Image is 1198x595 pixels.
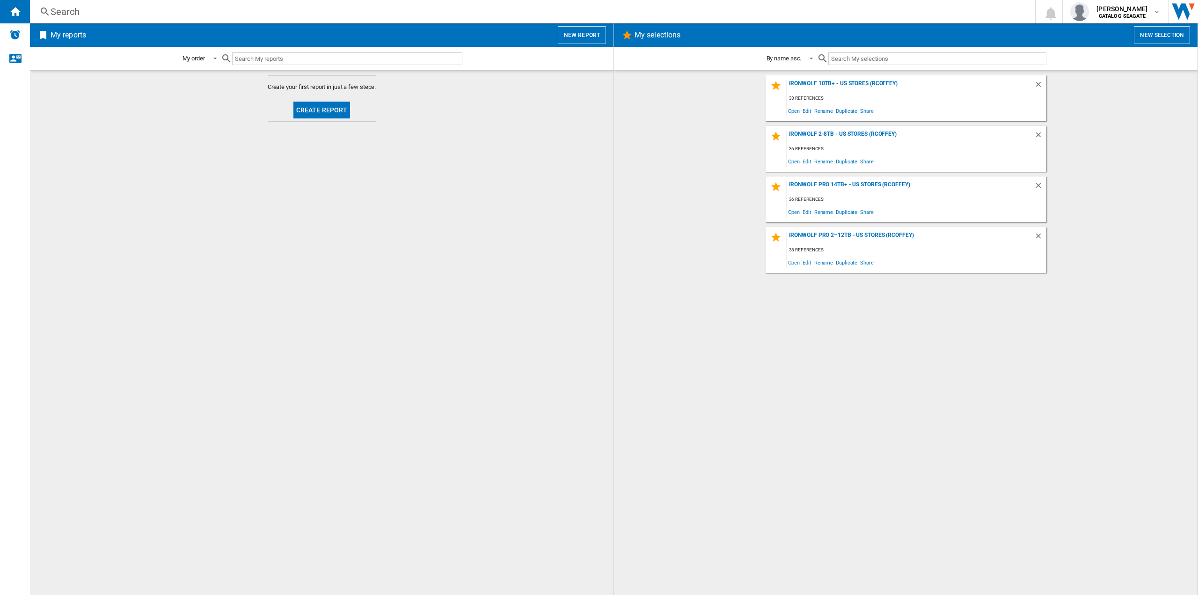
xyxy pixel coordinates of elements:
span: Duplicate [834,155,859,168]
b: CATALOG SEAGATE [1099,13,1146,19]
button: New report [558,26,606,44]
span: Open [787,206,802,218]
span: Open [787,155,802,168]
div: 33 references [787,93,1046,104]
span: Rename [813,104,834,117]
div: IronWolf 10TB+ - US Stores (rcoffey) [787,80,1034,93]
h2: My reports [49,26,88,44]
img: alerts-logo.svg [9,29,21,40]
div: 38 references [787,244,1046,256]
div: IronWolf Pro 2–12TB - US Stores (rcoffey) [787,232,1034,244]
div: Delete [1034,131,1046,143]
div: 36 references [787,194,1046,206]
div: IronWolf 2-8TB - US Stores (rcoffey) [787,131,1034,143]
button: New selection [1134,26,1190,44]
img: profile.jpg [1070,2,1089,21]
span: Duplicate [834,256,859,269]
span: Share [859,256,875,269]
span: Rename [813,155,834,168]
button: Create report [293,102,351,118]
span: Create your first report in just a few steps. [268,83,376,91]
span: Open [787,256,802,269]
span: Open [787,104,802,117]
span: Rename [813,256,834,269]
span: Share [859,206,875,218]
span: [PERSON_NAME] [1096,4,1147,14]
span: Share [859,104,875,117]
h2: My selections [633,26,682,44]
div: Delete [1034,181,1046,194]
span: Rename [813,206,834,218]
span: Edit [801,206,813,218]
div: By name asc. [767,55,802,62]
span: Duplicate [834,104,859,117]
div: Delete [1034,80,1046,93]
span: Share [859,155,875,168]
div: My order [183,55,205,62]
span: Edit [801,155,813,168]
div: Search [51,5,1011,18]
span: Edit [801,256,813,269]
input: Search My reports [232,52,462,65]
input: Search My selections [828,52,1046,65]
span: Duplicate [834,206,859,218]
div: IronWolf Pro 14TB+ - US Stores (rcoffey) [787,181,1034,194]
div: Delete [1034,232,1046,244]
span: Edit [801,104,813,117]
div: 36 references [787,143,1046,155]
